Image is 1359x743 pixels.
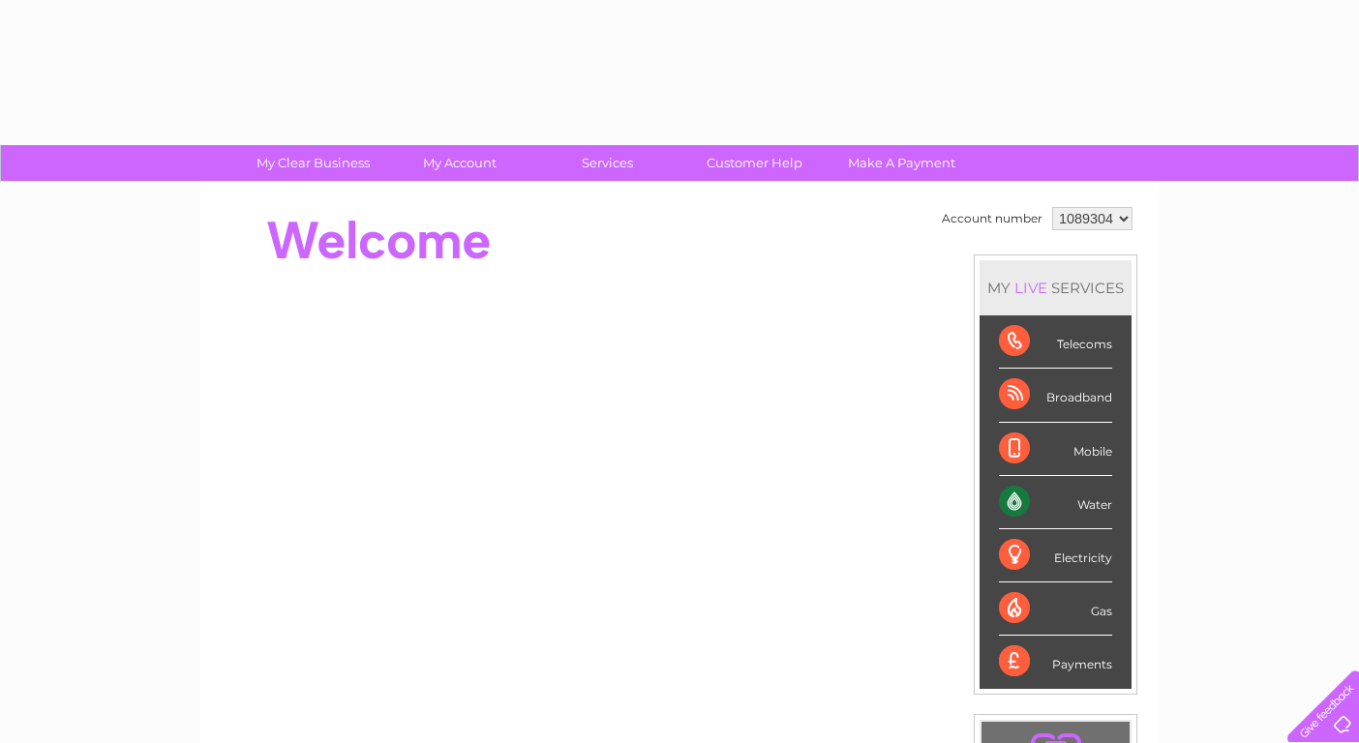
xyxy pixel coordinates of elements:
[999,636,1112,688] div: Payments
[999,582,1112,636] div: Gas
[1011,279,1051,297] div: LIVE
[980,260,1132,315] div: MY SERVICES
[380,145,540,181] a: My Account
[822,145,981,181] a: Make A Payment
[233,145,393,181] a: My Clear Business
[999,315,1112,369] div: Telecoms
[528,145,687,181] a: Services
[937,202,1047,235] td: Account number
[999,423,1112,476] div: Mobile
[999,476,1112,529] div: Water
[999,529,1112,582] div: Electricity
[999,369,1112,422] div: Broadband
[675,145,834,181] a: Customer Help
